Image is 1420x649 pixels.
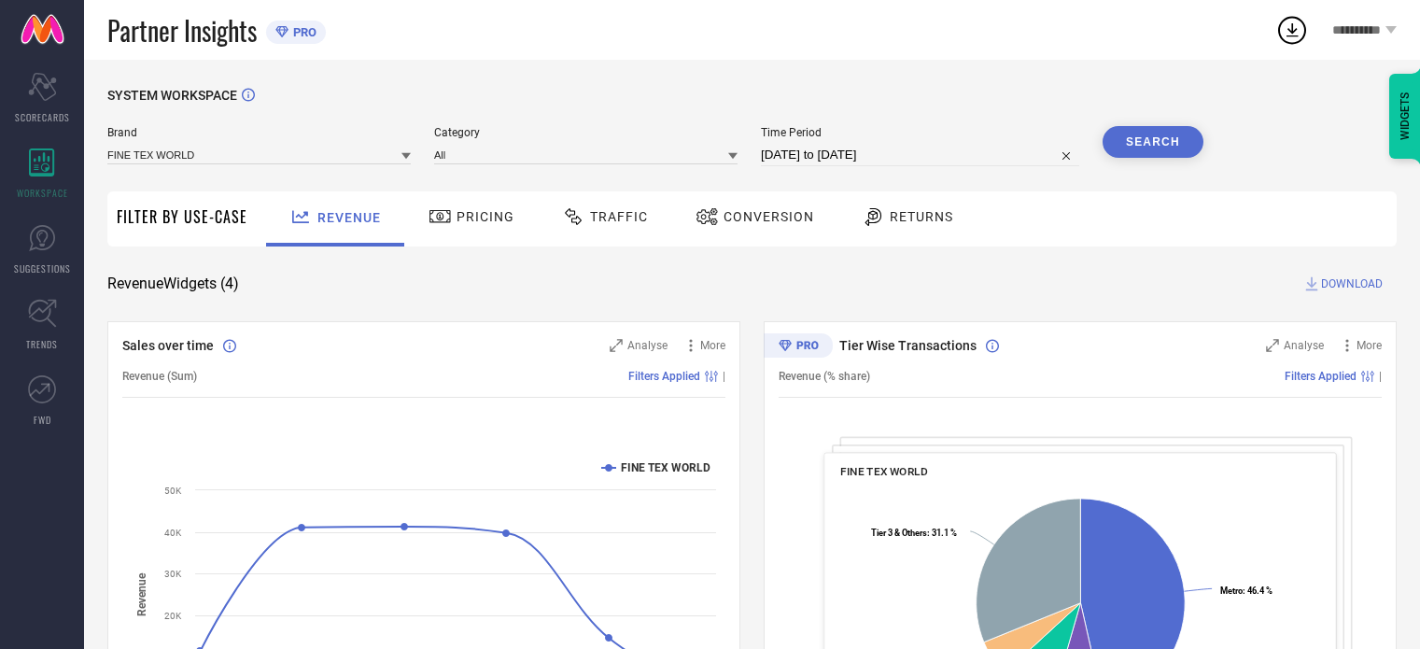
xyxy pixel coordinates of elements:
span: SYSTEM WORKSPACE [107,88,237,103]
span: Brand [107,126,411,139]
span: Revenue (Sum) [122,370,197,383]
span: Filters Applied [1285,370,1357,383]
span: Tier Wise Transactions [839,338,977,353]
span: More [1357,339,1382,352]
span: Filter By Use-Case [117,205,247,228]
span: Revenue [317,210,381,225]
text: 50K [164,486,182,496]
tspan: Metro [1220,586,1243,596]
span: Sales over time [122,338,214,353]
tspan: Revenue [135,571,148,615]
span: More [700,339,725,352]
span: FINE TEX WORLD [840,465,928,478]
span: Partner Insights [107,11,257,49]
span: WORKSPACE [17,186,68,200]
span: SUGGESTIONS [14,261,71,275]
span: Traffic [590,209,648,224]
div: Premium [764,333,833,361]
input: Select time period [761,144,1079,166]
span: DOWNLOAD [1321,275,1383,293]
span: | [723,370,725,383]
text: : 46.4 % [1220,586,1272,596]
text: FINE TEX WORLD [621,461,710,474]
text: 30K [164,569,182,579]
span: Pricing [457,209,514,224]
text: : 31.1 % [871,528,957,538]
span: Filters Applied [628,370,700,383]
span: Time Period [761,126,1079,139]
div: Open download list [1275,13,1309,47]
svg: Zoom [610,339,623,352]
span: | [1379,370,1382,383]
span: Revenue (% share) [779,370,870,383]
span: Analyse [1284,339,1324,352]
svg: Zoom [1266,339,1279,352]
span: Conversion [724,209,814,224]
span: FWD [34,413,51,427]
span: Revenue Widgets ( 4 ) [107,275,239,293]
span: Returns [890,209,953,224]
span: Analyse [627,339,668,352]
button: Search [1103,126,1203,158]
span: Category [434,126,738,139]
span: PRO [288,25,316,39]
tspan: Tier 3 & Others [871,528,927,538]
text: 40K [164,528,182,538]
span: SCORECARDS [15,110,70,124]
text: 20K [164,611,182,621]
span: TRENDS [26,337,58,351]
